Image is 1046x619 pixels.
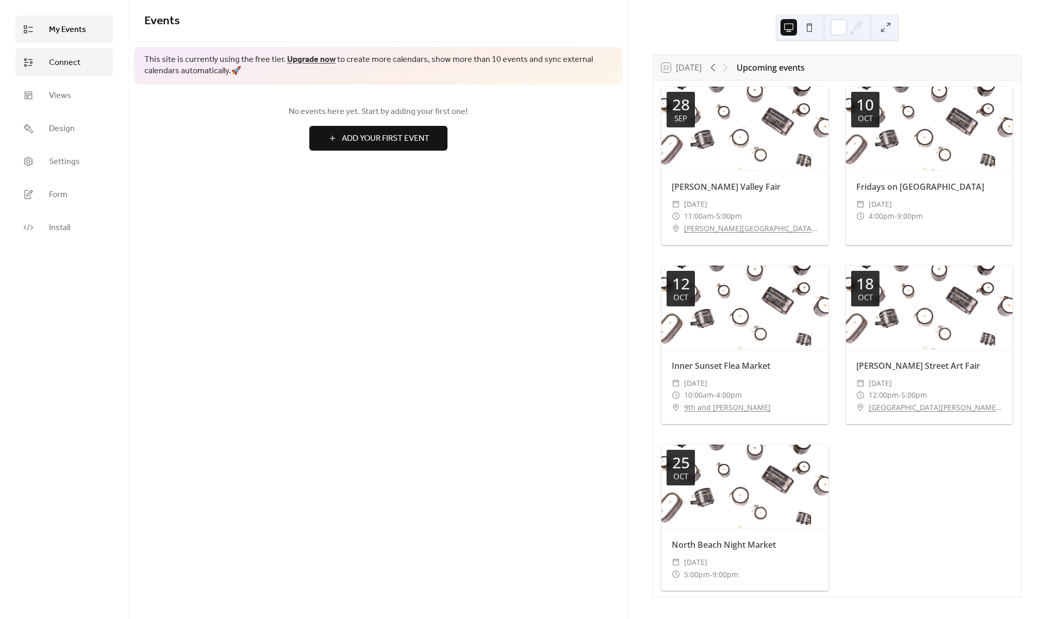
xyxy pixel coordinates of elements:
[713,210,716,222] span: -
[672,556,680,568] div: ​
[672,97,690,112] div: 28
[856,401,865,414] div: ​
[309,126,447,151] button: Add Your First Event
[672,389,680,401] div: ​
[901,389,927,401] span: 5:00pm
[49,57,80,69] span: Connect
[684,210,713,222] span: 11:00am
[661,181,828,193] div: [PERSON_NAME] Valley Fair
[672,377,680,389] div: ​
[673,294,688,301] div: Oct
[15,82,113,109] a: Views
[672,198,680,210] div: ​
[899,389,901,401] span: -
[856,198,865,210] div: ​
[673,473,688,480] div: Oct
[684,389,713,401] span: 10:00am
[684,401,771,414] a: 9th and [PERSON_NAME]
[49,24,86,36] span: My Events
[856,210,865,222] div: ​
[15,148,113,175] a: Settings
[15,48,113,76] a: Connect
[49,90,71,102] span: Views
[15,214,113,241] a: Install
[684,568,710,581] span: 5:00pm
[672,210,680,222] div: ​
[713,389,716,401] span: -
[661,360,828,372] div: Inner Sunset Flea Market
[684,222,818,235] a: [PERSON_NAME][GEOGRAPHIC_DATA][PERSON_NAME][PERSON_NAME][PERSON_NAME], [GEOGRAPHIC_DATA]
[869,389,899,401] span: 12:00pm
[858,115,873,122] div: Oct
[716,389,742,401] span: 4:00pm
[342,133,429,145] span: Add Your First Event
[672,568,680,581] div: ​
[710,568,712,581] span: -
[144,54,612,77] span: This site is currently using the free tier. to create more calendars, show more than 10 events an...
[15,15,113,43] a: My Events
[856,377,865,389] div: ​
[49,156,80,168] span: Settings
[672,455,690,470] div: 25
[684,556,707,568] span: [DATE]
[737,61,805,74] div: Upcoming events
[684,377,707,389] span: [DATE]
[15,115,113,142] a: Design
[674,115,687,122] div: Sep
[897,210,923,222] span: 9:00pm
[869,198,892,210] span: [DATE]
[661,539,828,551] div: North Beach Night Market
[856,97,874,112] div: 10
[846,181,1012,193] div: Fridays on [GEOGRAPHIC_DATA]
[49,222,70,234] span: Install
[856,389,865,401] div: ​
[144,10,180,32] span: Events
[144,106,612,118] span: No events here yet. Start by adding your first one!
[869,210,894,222] span: 4:00pm
[15,181,113,208] a: Form
[684,198,707,210] span: [DATE]
[894,210,897,222] span: -
[49,123,75,135] span: Design
[672,401,680,414] div: ​
[144,126,612,151] a: Add Your First Event
[716,210,742,222] span: 5:00pm
[846,360,1012,372] div: [PERSON_NAME] Street Art Fair
[672,276,690,291] div: 12
[858,294,873,301] div: Oct
[49,189,68,201] span: Form
[672,222,680,235] div: ​
[856,276,874,291] div: 18
[869,377,892,389] span: [DATE]
[712,568,738,581] span: 9:00pm
[869,401,1002,414] a: [GEOGRAPHIC_DATA][PERSON_NAME], [GEOGRAPHIC_DATA], [GEOGRAPHIC_DATA]
[287,52,336,68] a: Upgrade now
